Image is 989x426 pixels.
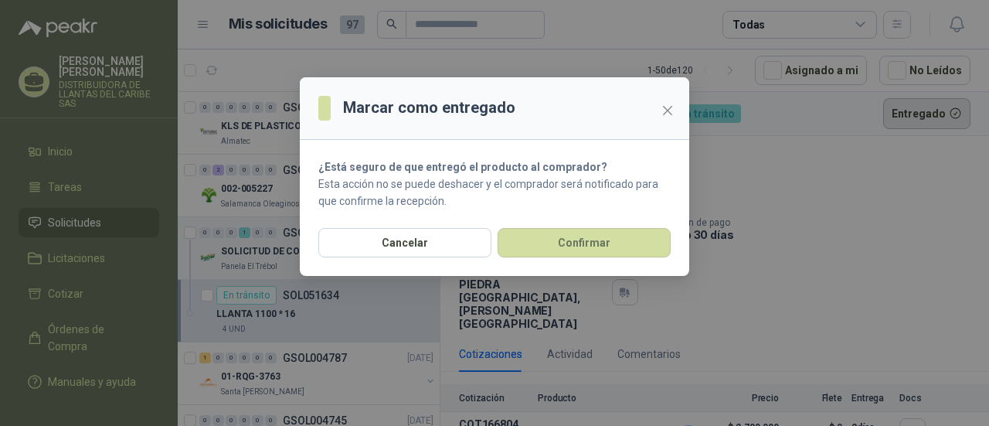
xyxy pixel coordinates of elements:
button: Close [655,98,680,123]
p: Esta acción no se puede deshacer y el comprador será notificado para que confirme la recepción. [318,176,671,210]
span: close [661,104,674,117]
button: Confirmar [498,228,671,257]
button: Cancelar [318,228,491,257]
h3: Marcar como entregado [343,96,515,120]
strong: ¿Está seguro de que entregó el producto al comprador? [318,161,607,173]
